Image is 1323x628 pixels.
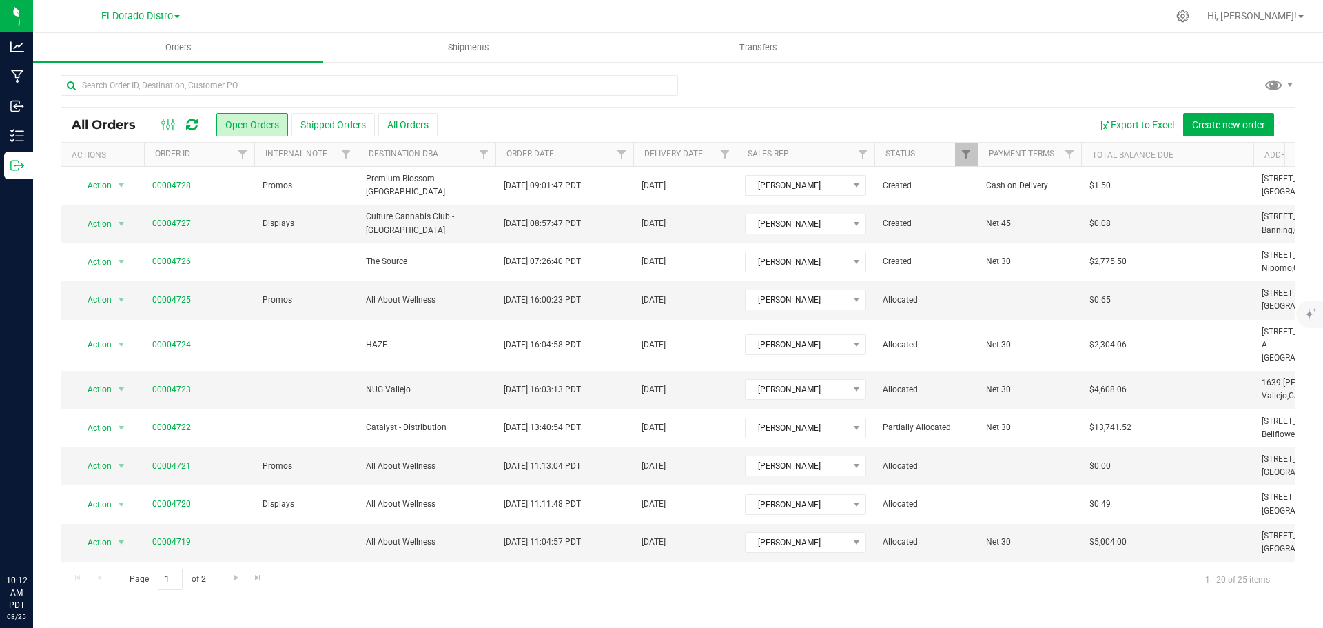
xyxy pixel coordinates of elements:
span: Action [75,418,112,438]
span: HAZE [366,338,487,352]
iframe: Resource center unread badge [41,516,57,532]
span: $0.00 [1089,460,1111,473]
span: Action [75,252,112,272]
span: [DATE] 11:11:48 PDT [504,498,581,511]
span: [DATE] 09:01:47 PDT [504,179,581,192]
inline-svg: Inventory [10,129,24,143]
span: El Dorado Distro [101,10,173,22]
a: Filter [852,143,874,166]
span: Allocated [883,294,970,307]
span: Allocated [883,338,970,352]
a: 00004728 [152,179,191,192]
span: Action [75,495,112,514]
span: [DATE] [642,255,666,268]
span: Allocated [883,460,970,473]
span: All About Wellness [366,536,487,549]
span: [PERSON_NAME] [746,214,848,234]
span: select [113,252,130,272]
span: Action [75,290,112,310]
span: Culture Cannabis Club - [GEOGRAPHIC_DATA] [366,210,487,236]
span: [DATE] [642,460,666,473]
a: Filter [611,143,633,166]
span: Bellflower, [1262,429,1298,439]
span: $4,608.06 [1089,383,1127,396]
a: Sales Rep [748,149,789,159]
span: Action [75,380,112,399]
span: Banning, [1262,225,1294,235]
inline-svg: Manufacturing [10,70,24,83]
a: Filter [1058,143,1081,166]
span: Allocated [883,536,970,549]
span: Page of 2 [118,569,217,590]
span: [PERSON_NAME] [746,495,848,514]
span: [DATE] 11:13:04 PDT [504,460,581,473]
span: CA [1294,225,1305,235]
span: select [113,418,130,438]
span: All About Wellness [366,498,487,511]
span: Orders [147,41,210,54]
div: Manage settings [1174,10,1191,23]
button: Open Orders [216,113,288,136]
th: Total Balance Due [1081,143,1253,167]
a: Filter [955,143,978,166]
a: Payment Terms [989,149,1054,159]
inline-svg: Outbound [10,159,24,172]
span: NUG Vallejo [366,383,487,396]
span: $0.65 [1089,294,1111,307]
span: [PERSON_NAME] [746,335,848,354]
span: select [113,176,130,195]
span: [DATE] 13:40:54 PDT [504,421,581,434]
span: [DATE] 16:03:13 PDT [504,383,581,396]
span: $2,304.06 [1089,338,1127,352]
span: Create new order [1192,119,1265,130]
a: 00004723 [152,383,191,396]
a: Go to the next page [226,569,246,587]
span: select [113,214,130,234]
span: Action [75,456,112,476]
a: Transfers [613,33,903,62]
button: All Orders [378,113,438,136]
span: CA [1293,263,1304,273]
span: Action [75,176,112,195]
span: Net 30 [986,536,1073,549]
input: 1 [158,569,183,590]
span: Allocated [883,383,970,396]
span: $0.49 [1089,498,1111,511]
span: select [113,533,130,552]
span: Catalyst - Distribution [366,421,487,434]
span: [DATE] [642,179,666,192]
button: Export to Excel [1091,113,1183,136]
a: Filter [232,143,254,166]
iframe: Resource center [14,518,55,559]
span: [PERSON_NAME] [746,380,848,399]
span: select [113,290,130,310]
span: [PERSON_NAME] [746,252,848,272]
span: [DATE] [642,536,666,549]
a: 00004720 [152,498,191,511]
div: Actions [72,150,139,160]
span: [DATE] 08:57:47 PDT [504,217,581,230]
span: $5,004.00 [1089,536,1127,549]
span: Created [883,255,970,268]
span: Promos [263,460,292,473]
span: Displays [263,498,294,511]
a: 00004719 [152,536,191,549]
a: 00004727 [152,217,191,230]
span: Created [883,217,970,230]
inline-svg: Analytics [10,40,24,54]
span: [DATE] [642,294,666,307]
span: Net 45 [986,217,1073,230]
a: Status [885,149,915,159]
span: Cash on Delivery [986,179,1073,192]
a: Internal Note [265,149,327,159]
span: Net 30 [986,338,1073,352]
span: [DATE] [642,498,666,511]
span: Action [75,335,112,354]
span: All About Wellness [366,294,487,307]
span: Displays [263,217,294,230]
span: [DATE] [642,383,666,396]
input: Search Order ID, Destination, Customer PO... [61,75,678,96]
span: Allocated [883,498,970,511]
span: Shipments [429,41,508,54]
a: Filter [473,143,495,166]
